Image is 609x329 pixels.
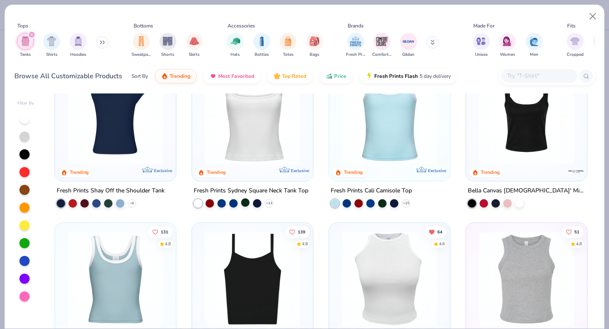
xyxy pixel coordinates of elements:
[337,69,442,164] img: a25d9891-da96-49f3-a35e-76288174bf3a
[403,201,409,206] span: + 15
[530,52,538,58] span: Men
[274,73,280,80] img: TopRated.gif
[346,33,365,58] div: filter for Fresh Prints
[310,36,319,46] img: Bags Image
[306,33,323,58] div: filter for Bags
[499,33,516,58] div: filter for Women
[253,33,270,58] div: filter for Bottles
[203,69,261,83] button: Most Favorited
[63,231,167,327] img: 805349cc-a073-4baf-ae89-b2761e757b43
[585,8,601,25] button: Close
[70,52,86,58] span: Hoodies
[372,33,392,58] button: filter button
[210,73,217,80] img: most_fav.gif
[562,226,584,238] button: Like
[359,69,457,83] button: Fresh Prints Flash5 day delivery
[17,33,34,58] div: filter for Tanks
[165,241,171,247] div: 4.8
[526,33,543,58] div: filter for Men
[17,100,34,107] div: Filter By
[186,33,203,58] div: filter for Skirts
[506,71,571,81] input: Try "T-Shirt"
[230,52,240,58] span: Hats
[503,36,513,46] img: Women Image
[161,230,169,234] span: 131
[170,73,190,80] span: Trending
[306,33,323,58] button: filter button
[567,52,584,58] span: Cropped
[400,33,417,58] div: filter for Gildan
[475,69,579,164] img: 8af284bf-0d00-45ea-9003-ce4b9a3194ad
[304,231,409,327] img: df0d61e8-2aa9-4583-81f3-fc8252e5a59e
[476,36,486,46] img: Unisex Image
[14,71,122,81] div: Browse All Customizable Products
[500,52,515,58] span: Women
[200,69,304,164] img: 94a2aa95-cd2b-4983-969b-ecd512716e9a
[319,69,353,83] button: Price
[567,33,584,58] button: filter button
[346,52,365,58] span: Fresh Prints
[285,226,310,238] button: Like
[283,52,294,58] span: Totes
[43,33,60,58] button: filter button
[154,168,172,173] span: Exclusive
[376,35,388,48] img: Comfort Colors Image
[132,52,151,58] span: Sweatpants
[475,52,488,58] span: Unisex
[468,186,585,196] div: Bella Canvas [DEMOGRAPHIC_DATA]' Micro Ribbed Scoop Tank
[130,201,134,206] span: + 6
[304,69,409,164] img: 63ed7c8a-03b3-4701-9f69-be4b1adc9c5f
[567,33,584,58] div: filter for Cropped
[21,36,30,46] img: Tanks Image
[473,33,490,58] button: filter button
[499,33,516,58] button: filter button
[194,186,308,196] div: Fresh Prints Sydney Square Neck Tank Top
[441,231,545,327] img: fb2978a2-0c0d-4fea-b25f-f829f5767f67
[189,36,199,46] img: Skirts Image
[402,52,414,58] span: Gildan
[280,33,296,58] div: filter for Totes
[267,69,313,83] button: Top Rated
[349,35,362,48] img: Fresh Prints Image
[374,73,418,80] span: Fresh Prints Flash
[257,36,266,46] img: Bottles Image
[437,230,442,234] span: 64
[526,33,543,58] button: filter button
[132,33,151,58] div: filter for Sweatpants
[230,36,240,46] img: Hats Image
[280,33,296,58] button: filter button
[420,71,451,81] span: 5 day delivery
[159,33,176,58] button: filter button
[282,73,306,80] span: Top Rated
[266,201,272,206] span: + 13
[366,73,373,80] img: flash.gif
[161,73,168,80] img: trending.gif
[425,226,447,238] button: Unlike
[163,36,173,46] img: Shorts Image
[63,69,167,164] img: 5716b33b-ee27-473a-ad8a-9b8687048459
[189,52,200,58] span: Skirts
[227,33,244,58] button: filter button
[570,36,580,46] img: Cropped Image
[20,52,31,58] span: Tanks
[576,241,582,247] div: 4.8
[155,69,197,83] button: Trending
[47,36,57,46] img: Shirts Image
[218,73,254,80] span: Most Favorited
[348,22,364,30] div: Brands
[529,36,539,46] img: Men Image
[255,52,269,58] span: Bottles
[428,168,446,173] span: Exclusive
[302,241,308,247] div: 4.8
[402,35,415,48] img: Gildan Image
[57,186,165,196] div: Fresh Prints Shay Off the Shoulder Tank
[283,36,293,46] img: Totes Image
[346,33,365,58] button: filter button
[331,186,412,196] div: Fresh Prints Cali Camisole Top
[46,52,58,58] span: Shirts
[400,33,417,58] button: filter button
[70,33,87,58] button: filter button
[372,33,392,58] div: filter for Comfort Colors
[310,52,319,58] span: Bags
[43,33,60,58] div: filter for Shirts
